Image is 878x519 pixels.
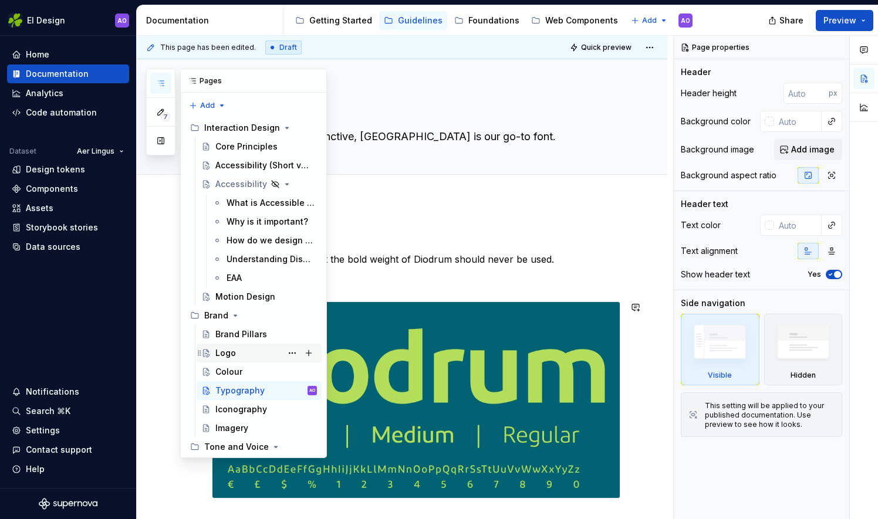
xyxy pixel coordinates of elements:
[291,9,625,32] div: Page tree
[7,199,129,218] a: Assets
[215,160,312,171] div: Accessibility (Short version)
[681,87,737,99] div: Header height
[823,15,856,26] span: Preview
[642,16,657,25] span: Add
[227,216,308,228] div: Why is it important?
[791,371,816,380] div: Hidden
[77,147,114,156] span: Aer Lingus
[197,287,322,306] a: Motion Design
[204,310,228,321] div: Brand
[681,144,754,155] div: Background image
[7,460,129,479] button: Help
[212,252,620,266] p: It is important to note that the bold weight of Diodrum should never be used.
[39,498,97,510] svg: Supernova Logo
[185,306,322,325] div: Brand
[26,87,63,99] div: Analytics
[197,419,322,437] a: Imagery
[26,164,85,175] div: Design tokens
[625,11,719,30] a: App Components
[791,144,835,155] span: Add image
[545,15,618,26] div: Web Components
[7,179,129,198] a: Components
[210,127,618,146] textarea: Modern, open and distinctive, [GEOGRAPHIC_DATA] is our go-to font.
[208,212,322,231] a: Why is it important?
[450,11,524,30] a: Foundations
[7,45,129,64] a: Home
[26,241,80,253] div: Data sources
[816,10,873,31] button: Preview
[762,10,811,31] button: Share
[681,245,738,257] div: Text alignment
[681,198,728,210] div: Header text
[681,116,751,127] div: Background color
[181,69,326,93] div: Pages
[215,366,242,378] div: Colour
[7,103,129,122] a: Code automation
[204,122,280,134] div: Interaction Design
[764,314,843,385] div: Hidden
[309,385,315,396] div: AO
[7,160,129,179] a: Design tokens
[7,84,129,103] a: Analytics
[526,11,623,30] a: Web Components
[215,347,236,359] div: Logo
[227,235,315,246] div: How do we design for Inclusivity?
[7,402,129,420] button: Search ⌘K
[26,49,49,60] div: Home
[204,441,269,453] div: Tone and Voice
[197,344,322,362] a: Logo
[197,381,322,400] a: TypographyAO
[26,183,78,195] div: Components
[26,386,79,398] div: Notifications
[27,15,65,26] div: EI Design
[7,238,129,256] a: Data sources
[197,137,322,156] a: Core Principles
[215,178,267,190] div: Accessibility
[26,222,98,233] div: Storybook stories
[26,68,89,80] div: Documentation
[208,231,322,250] a: How do we design for Inclusivity?
[705,401,835,429] div: This setting will be applied to your published documentation. Use preview to see how it looks.
[681,297,745,309] div: Side navigation
[215,385,265,396] div: Typography
[681,169,776,181] div: Background aspect ratio
[210,97,618,125] textarea: Typography
[215,403,267,415] div: Iconography
[774,139,842,160] button: Add image
[26,202,53,214] div: Assets
[185,97,229,114] button: Add
[7,65,129,83] a: Documentation
[197,362,322,381] a: Colour
[185,437,322,456] div: Tone and Voice
[681,269,750,280] div: Show header text
[26,463,45,475] div: Help
[185,118,322,137] div: Interaction Design
[200,101,215,110] span: Add
[197,175,322,194] a: Accessibility
[227,197,315,209] div: What is Accessible Design?
[779,15,803,26] span: Share
[468,15,519,26] div: Foundations
[161,112,170,121] span: 7
[160,43,256,52] span: This page has been edited.
[279,43,297,52] span: Draft
[681,219,721,231] div: Text color
[197,456,322,475] a: Overview
[197,325,322,344] a: Brand Pillars
[146,15,278,26] div: Documentation
[26,444,92,456] div: Contact support
[72,143,129,160] button: Aer Lingus
[26,425,60,436] div: Settings
[212,229,620,243] h4: Font
[26,405,70,417] div: Search ⌘K
[197,400,322,419] a: Iconography
[808,270,821,279] label: Yes
[681,16,690,25] div: AO
[227,253,315,265] div: Understanding Disability
[208,194,322,212] a: What is Accessible Design?
[784,83,829,104] input: Auto
[309,15,372,26] div: Getting Started
[215,328,267,340] div: Brand Pillars
[7,218,129,237] a: Storybook stories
